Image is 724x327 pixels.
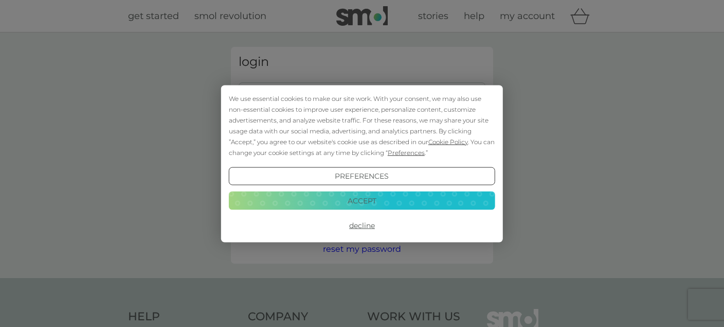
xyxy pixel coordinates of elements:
div: Cookie Consent Prompt [221,85,503,242]
span: Preferences [388,148,425,156]
button: Preferences [229,167,495,185]
span: Cookie Policy [428,137,468,145]
button: Decline [229,216,495,235]
div: We use essential cookies to make our site work. With your consent, we may also use non-essential ... [229,93,495,158]
button: Accept [229,192,495,210]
